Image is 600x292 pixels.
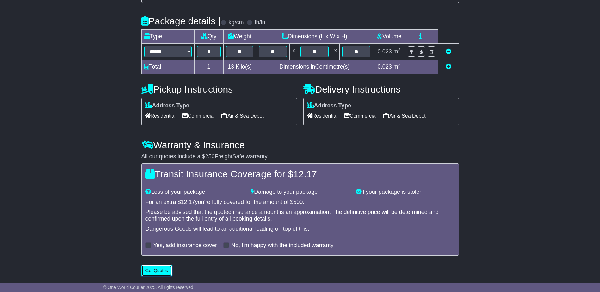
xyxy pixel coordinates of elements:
[141,140,459,150] h4: Warranty & Insurance
[194,30,224,44] td: Qty
[194,60,224,74] td: 1
[307,111,337,121] span: Residential
[446,48,451,55] a: Remove this item
[181,199,195,205] span: 12.17
[153,242,217,249] label: Yes, add insurance cover
[145,209,455,222] div: Please be advised that the quoted insurance amount is an approximation. The definitive price will...
[378,48,392,55] span: 0.023
[224,60,256,74] td: Kilo(s)
[141,30,194,44] td: Type
[228,19,244,26] label: kg/cm
[145,102,189,109] label: Address Type
[224,30,256,44] td: Weight
[205,153,215,160] span: 250
[145,226,455,233] div: Dangerous Goods will lead to an additional loading on top of this.
[398,63,401,67] sup: 3
[221,111,264,121] span: Air & Sea Depot
[145,199,455,206] div: For an extra $ you're fully covered for the amount of $ .
[344,111,377,121] span: Commercial
[182,111,215,121] span: Commercial
[378,64,392,70] span: 0.023
[256,30,373,44] td: Dimensions (L x W x H)
[141,84,297,94] h4: Pickup Instructions
[373,30,405,44] td: Volume
[145,111,176,121] span: Residential
[393,48,401,55] span: m
[145,169,455,179] h4: Transit Insurance Coverage for $
[141,153,459,160] div: All our quotes include a $ FreightSafe warranty.
[141,16,221,26] h4: Package details |
[255,19,265,26] label: lb/in
[228,64,234,70] span: 13
[398,47,401,52] sup: 3
[446,64,451,70] a: Add new item
[247,189,353,196] div: Damage to your package
[231,242,334,249] label: No, I'm happy with the included warranty
[307,102,351,109] label: Address Type
[353,189,458,196] div: If your package is stolen
[289,44,298,60] td: x
[331,44,340,60] td: x
[393,64,401,70] span: m
[141,265,172,276] button: Get Quotes
[142,189,248,196] div: Loss of your package
[141,60,194,74] td: Total
[293,169,317,179] span: 12.17
[303,84,459,94] h4: Delivery Instructions
[293,199,303,205] span: 500
[383,111,426,121] span: Air & Sea Depot
[256,60,373,74] td: Dimensions in Centimetre(s)
[103,285,195,290] span: © One World Courier 2025. All rights reserved.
